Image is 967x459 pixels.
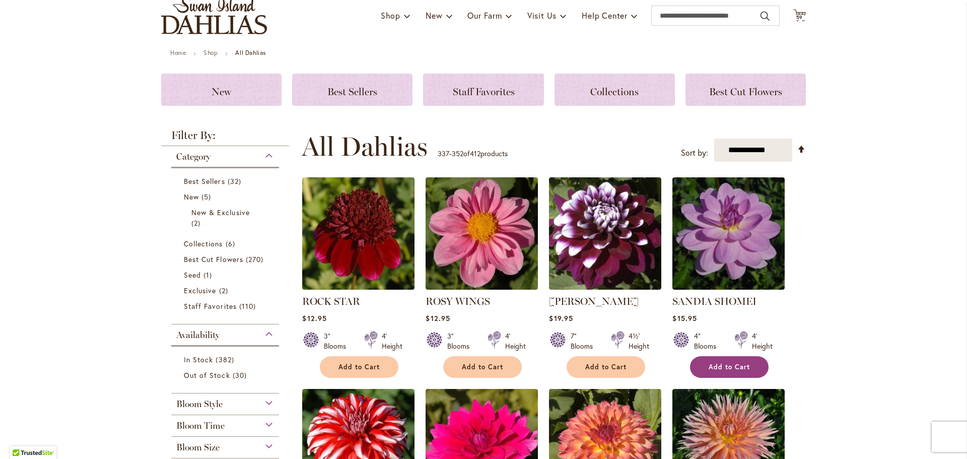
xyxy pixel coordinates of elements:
[438,146,508,162] p: - of products
[426,313,450,323] span: $12.95
[233,370,249,380] span: 30
[216,354,236,365] span: 382
[324,331,352,351] div: 3" Blooms
[235,49,266,56] strong: All Dahlias
[184,301,237,311] span: Staff Favorites
[549,177,661,290] img: Ryan C
[672,295,756,307] a: SANDIA SHOMEI
[582,10,628,21] span: Help Center
[571,331,599,351] div: 7" Blooms
[184,254,243,264] span: Best Cut Flowers
[453,86,515,98] span: Staff Favorites
[382,331,402,351] div: 4' Height
[302,177,415,290] img: ROCK STAR
[184,192,199,202] span: New
[555,74,675,106] a: Collections
[629,331,649,351] div: 4½' Height
[184,176,225,186] span: Best Sellers
[161,74,282,106] a: New
[527,10,557,21] span: Visit Us
[176,151,211,162] span: Category
[338,363,380,371] span: Add to Cart
[176,442,220,453] span: Bloom Size
[549,313,573,323] span: $19.95
[226,238,238,249] span: 6
[381,10,400,21] span: Shop
[184,239,223,248] span: Collections
[709,86,782,98] span: Best Cut Flowers
[452,149,463,158] span: 352
[184,355,213,364] span: In Stock
[161,130,289,146] strong: Filter By:
[426,10,442,21] span: New
[327,86,377,98] span: Best Sellers
[590,86,639,98] span: Collections
[549,295,639,307] a: [PERSON_NAME]
[191,218,203,228] span: 2
[184,238,269,249] a: Collections
[239,301,258,311] span: 110
[212,86,231,98] span: New
[752,331,773,351] div: 4' Height
[467,10,502,21] span: Our Farm
[176,399,223,410] span: Bloom Style
[793,9,806,23] button: 59
[246,254,266,265] span: 270
[184,191,269,202] a: New
[219,285,231,296] span: 2
[438,149,449,158] span: 337
[796,14,803,21] span: 59
[184,270,269,280] a: Seed
[709,363,750,371] span: Add to Cart
[685,74,806,106] a: Best Cut Flowers
[170,49,186,56] a: Home
[184,270,201,280] span: Seed
[184,354,269,365] a: In Stock 382
[567,356,645,378] button: Add to Cart
[320,356,398,378] button: Add to Cart
[292,74,412,106] a: Best Sellers
[191,207,261,228] a: New &amp; Exclusive
[184,370,230,380] span: Out of Stock
[694,331,722,351] div: 4" Blooms
[470,149,480,158] span: 412
[176,420,225,431] span: Bloom Time
[426,295,490,307] a: ROSY WINGS
[8,423,36,451] iframe: Launch Accessibility Center
[176,330,220,341] span: Availability
[184,254,269,265] a: Best Cut Flowers
[184,370,269,380] a: Out of Stock 30
[203,270,215,280] span: 1
[302,295,360,307] a: ROCK STAR
[447,331,475,351] div: 3" Blooms
[201,191,214,202] span: 5
[228,176,244,186] span: 32
[302,132,428,162] span: All Dahlias
[191,208,250,217] span: New & Exclusive
[443,356,522,378] button: Add to Cart
[184,176,269,186] a: Best Sellers
[672,313,697,323] span: $15.95
[426,177,538,290] img: ROSY WINGS
[184,286,216,295] span: Exclusive
[672,282,785,292] a: SANDIA SHOMEI
[302,313,326,323] span: $12.95
[681,144,708,162] label: Sort by:
[585,363,627,371] span: Add to Cart
[505,331,526,351] div: 4' Height
[462,363,503,371] span: Add to Cart
[302,282,415,292] a: ROCK STAR
[423,74,543,106] a: Staff Favorites
[690,356,769,378] button: Add to Cart
[549,282,661,292] a: Ryan C
[672,177,785,290] img: SANDIA SHOMEI
[184,285,269,296] a: Exclusive
[203,49,218,56] a: Shop
[184,301,269,311] a: Staff Favorites
[426,282,538,292] a: ROSY WINGS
